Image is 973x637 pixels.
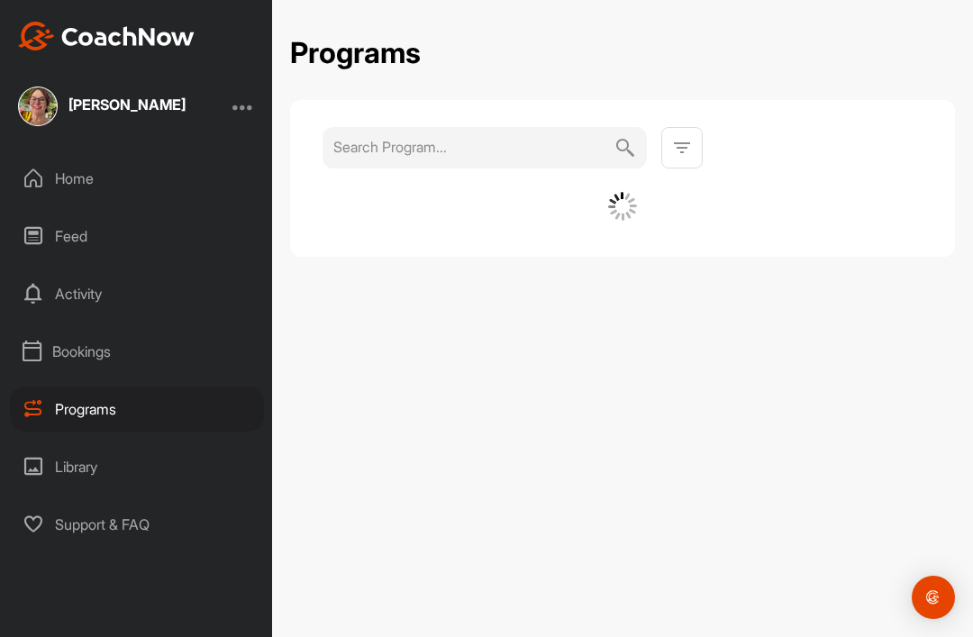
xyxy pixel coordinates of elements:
input: Search Program... [333,127,614,167]
img: svg+xml;base64,PHN2ZyB3aWR0aD0iMjQiIGhlaWdodD0iMjQiIHZpZXdCb3g9IjAgMCAyNCAyNCIgZmlsbD0ibm9uZSIgeG... [671,137,693,159]
img: CoachNow [18,22,195,50]
img: square_95e54e02453d0fdb89a65504d623c8f2.jpg [18,86,58,126]
div: Open Intercom Messenger [912,576,955,619]
div: Feed [10,214,264,259]
img: G6gVgL6ErOh57ABN0eRmCEwV0I4iEi4d8EwaPGI0tHgoAbU4EAHFLEQAh+QQFCgALACwIAA4AGAASAAAEbHDJSesaOCdk+8xg... [608,192,637,221]
div: Activity [10,271,264,316]
div: [PERSON_NAME] [68,97,186,112]
h2: Programs [290,36,421,71]
div: Home [10,156,264,201]
div: Programs [10,387,264,432]
img: svg+xml;base64,PHN2ZyB3aWR0aD0iMjQiIGhlaWdodD0iMjQiIHZpZXdCb3g9IjAgMCAyNCAyNCIgZmlsbD0ibm9uZSIgeG... [614,127,636,168]
div: Library [10,444,264,489]
div: Support & FAQ [10,502,264,547]
div: Bookings [10,329,264,374]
